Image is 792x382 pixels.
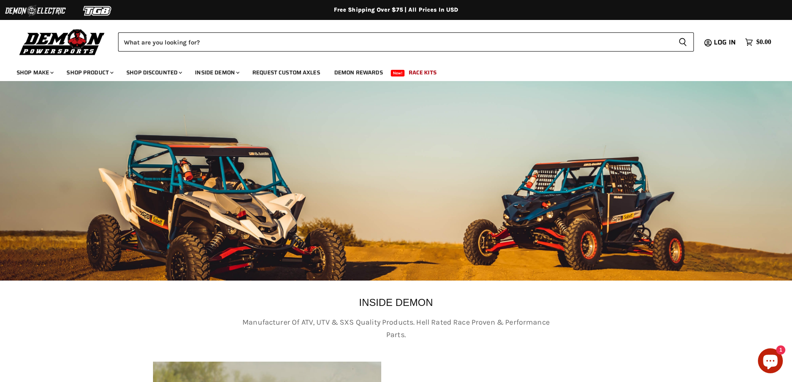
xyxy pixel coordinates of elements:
a: Request Custom Axles [246,64,326,81]
span: New! [391,70,405,76]
p: Manufacturer Of ATV, UTV & SXS Quality Products. Hell Rated Race Proven & Performance Parts. [240,316,552,341]
img: Demon Electric Logo 2 [4,3,67,19]
a: Inside Demon [189,64,244,81]
span: Log in [714,37,736,47]
inbox-online-store-chat: Shopify online store chat [755,348,785,375]
a: Demon Rewards [328,64,389,81]
p: INSIDE DEMON [153,297,639,308]
a: Shop Discounted [120,64,187,81]
img: Demon Powersports [17,27,108,57]
form: Product [118,32,694,52]
img: TGB Logo 2 [67,3,129,19]
a: Shop Make [10,64,59,81]
ul: Main menu [10,61,769,81]
a: Shop Product [60,64,118,81]
span: $0.00 [756,38,771,46]
a: Log in [710,39,741,46]
a: $0.00 [741,36,775,48]
a: Race Kits [402,64,443,81]
input: Search [118,32,672,52]
button: Search [672,32,694,52]
div: Free Shipping Over $75 | All Prices In USD [64,6,729,14]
